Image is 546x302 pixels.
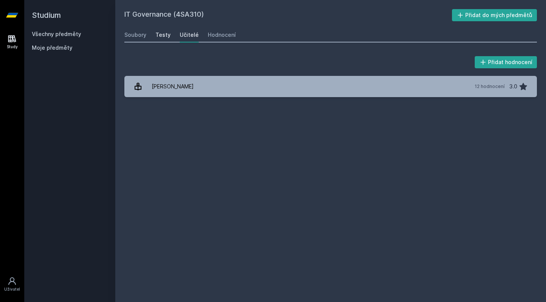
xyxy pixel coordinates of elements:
[7,44,18,50] div: Study
[155,27,171,42] a: Testy
[124,9,452,21] h2: IT Governance (4SA310)
[208,31,236,39] div: Hodnocení
[180,31,199,39] div: Učitelé
[475,56,537,68] button: Přidat hodnocení
[155,31,171,39] div: Testy
[2,30,23,53] a: Study
[452,9,537,21] button: Přidat do mých předmětů
[32,31,81,37] a: Všechny předměty
[2,273,23,296] a: Uživatel
[124,76,537,97] a: [PERSON_NAME] 12 hodnocení 3.0
[32,44,72,52] span: Moje předměty
[208,27,236,42] a: Hodnocení
[475,83,505,90] div: 12 hodnocení
[180,27,199,42] a: Učitelé
[124,27,146,42] a: Soubory
[4,286,20,292] div: Uživatel
[509,79,517,94] div: 3.0
[152,79,194,94] div: [PERSON_NAME]
[124,31,146,39] div: Soubory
